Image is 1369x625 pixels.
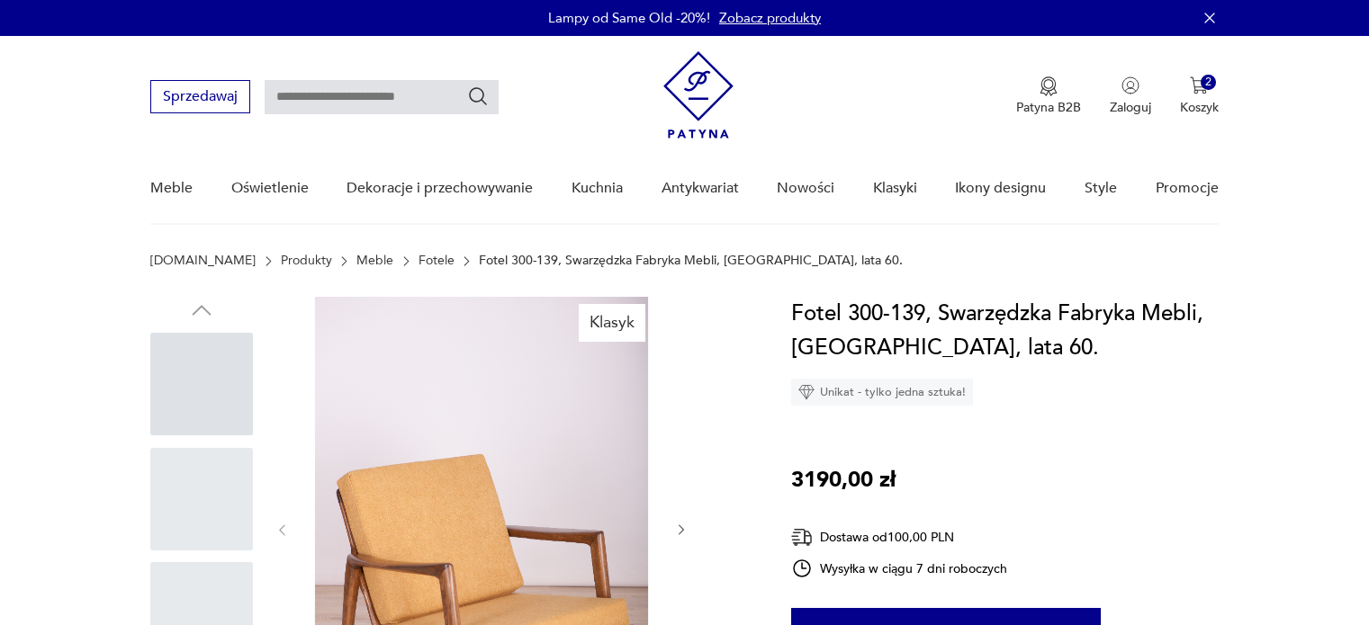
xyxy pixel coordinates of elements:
button: Zaloguj [1110,76,1151,116]
a: Klasyki [873,154,917,223]
a: [DOMAIN_NAME] [150,254,256,268]
div: Wysyłka w ciągu 7 dni roboczych [791,558,1007,579]
a: Meble [356,254,393,268]
p: Patyna B2B [1016,99,1081,116]
img: Patyna - sklep z meblami i dekoracjami vintage [663,51,734,138]
a: Fotele [419,254,455,268]
a: Produkty [281,254,332,268]
div: Klasyk [579,304,645,342]
p: 3190,00 zł [791,463,896,497]
img: Ikonka użytkownika [1121,76,1139,94]
p: Lampy od Same Old -20%! [548,9,710,27]
a: Zobacz produkty [719,9,821,27]
a: Style [1085,154,1117,223]
a: Ikony designu [955,154,1046,223]
a: Meble [150,154,193,223]
button: Sprzedawaj [150,80,250,113]
button: 2Koszyk [1180,76,1219,116]
div: Unikat - tylko jedna sztuka! [791,379,973,406]
button: Patyna B2B [1016,76,1081,116]
a: Promocje [1156,154,1219,223]
div: Dostawa od 100,00 PLN [791,526,1007,549]
a: Oświetlenie [231,154,309,223]
a: Kuchnia [572,154,623,223]
p: Fotel 300-139, Swarzędzka Fabryka Mebli, [GEOGRAPHIC_DATA], lata 60. [479,254,903,268]
a: Nowości [777,154,834,223]
div: 2 [1201,75,1216,90]
img: Ikona medalu [1040,76,1058,96]
p: Zaloguj [1110,99,1151,116]
button: Szukaj [467,85,489,107]
img: Ikona diamentu [798,384,815,400]
a: Antykwariat [662,154,739,223]
a: Ikona medaluPatyna B2B [1016,76,1081,116]
img: Ikona koszyka [1190,76,1208,94]
a: Dekoracje i przechowywanie [347,154,533,223]
img: Ikona dostawy [791,526,813,549]
h1: Fotel 300-139, Swarzędzka Fabryka Mebli, [GEOGRAPHIC_DATA], lata 60. [791,297,1219,365]
p: Koszyk [1180,99,1219,116]
a: Sprzedawaj [150,92,250,104]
